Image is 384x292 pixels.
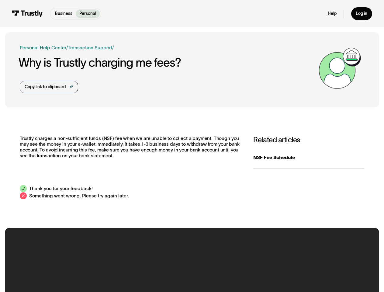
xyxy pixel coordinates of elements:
[25,84,66,90] div: Copy link to clipboard
[356,11,367,16] div: Log in
[253,154,364,161] div: NSF Fee Schedule
[55,11,72,17] p: Business
[253,147,364,168] a: NSF Fee Schedule
[51,9,76,18] a: Business
[20,81,78,93] a: Copy link to clipboard
[29,192,129,199] div: Something went wrong. Please try again later.
[76,9,99,18] a: Personal
[68,45,112,50] a: Transaction Support
[12,10,43,17] img: Trustly Logo
[19,56,316,69] h1: Why is Trustly charging me fees?
[20,136,241,158] p: Trustly charges a non-sufficient funds (NSF) fee when we are unable to collect a payment. Though ...
[20,44,66,51] a: Personal Help Center
[79,11,96,17] p: Personal
[328,11,337,16] a: Help
[29,185,93,192] div: Thank you for your feedback!
[253,136,364,144] h3: Related articles
[66,44,68,51] div: /
[112,44,114,51] div: /
[351,7,372,20] a: Log in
